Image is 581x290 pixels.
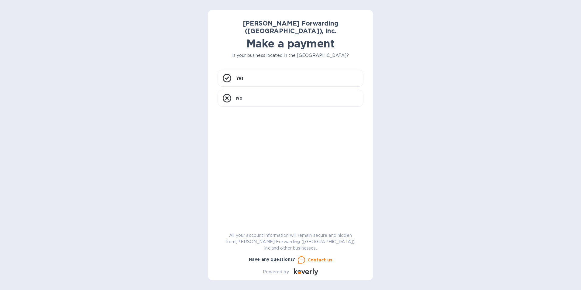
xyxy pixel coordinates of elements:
p: Is your business located in the [GEOGRAPHIC_DATA]? [218,52,363,59]
p: Powered by [263,269,289,275]
b: Have any questions? [249,257,295,262]
h1: Make a payment [218,37,363,50]
p: Yes [236,75,243,81]
u: Contact us [308,257,332,262]
b: [PERSON_NAME] Forwarding ([GEOGRAPHIC_DATA]), Inc. [243,19,339,35]
p: All your account information will remain secure and hidden from [PERSON_NAME] Forwarding ([GEOGRA... [218,232,363,251]
p: No [236,95,242,101]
